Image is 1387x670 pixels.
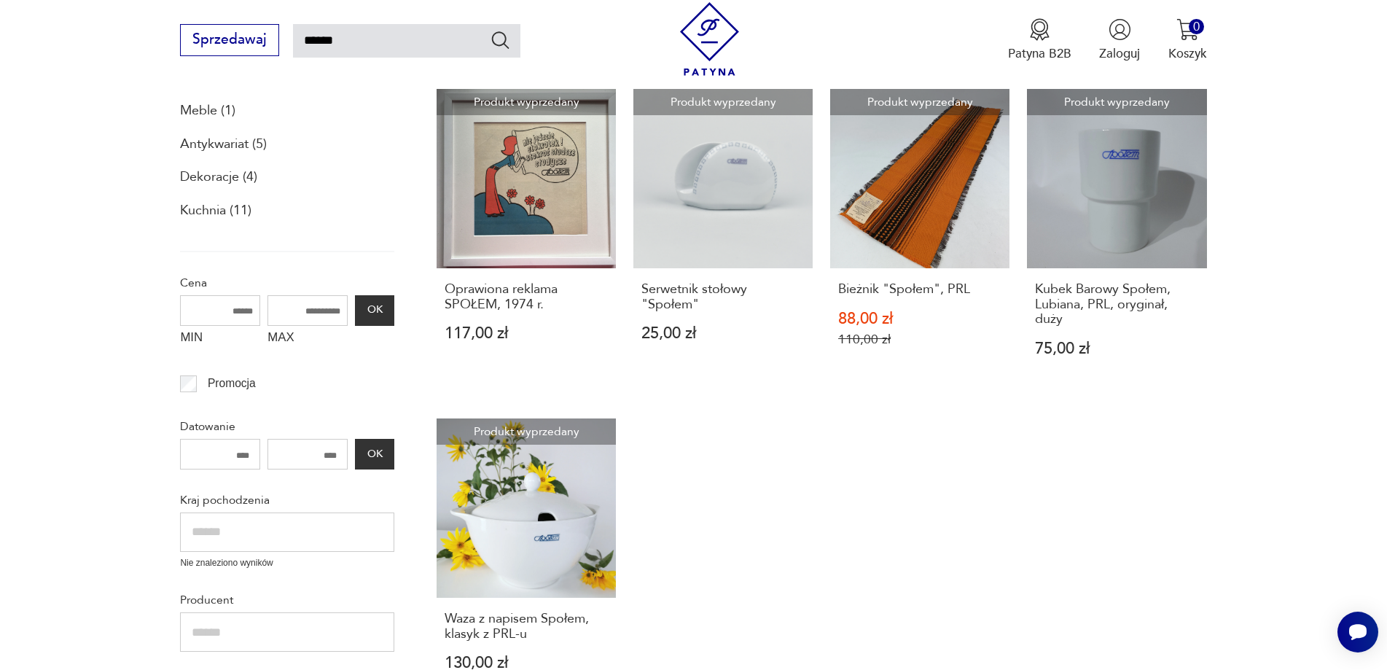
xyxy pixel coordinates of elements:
p: 88,00 zł [838,311,1002,327]
p: Cena [180,273,394,292]
h3: Bieżnik "Społem", PRL [838,282,1002,297]
p: Producent [180,591,394,609]
p: 25,00 zł [641,326,805,341]
p: Promocja [208,374,256,393]
p: 117,00 zł [445,326,609,341]
h3: Waza z napisem Społem, klasyk z PRL-u [445,612,609,642]
button: Patyna B2B [1008,18,1071,62]
p: 75,00 zł [1035,341,1199,357]
a: Produkt wyprzedanyKubek Barowy Społem, Lubiana, PRL, oryginał, dużyKubek Barowy Społem, Lubiana, ... [1027,89,1206,391]
div: 0 [1189,19,1204,34]
button: 0Koszyk [1168,18,1207,62]
p: Koszyk [1168,45,1207,62]
button: OK [355,439,394,470]
a: Antykwariat (5) [180,132,267,157]
p: Kraj pochodzenia [180,491,394,510]
label: MIN [180,326,260,354]
h3: Oprawiona reklama SPOŁEM, 1974 r. [445,282,609,312]
p: Nie znaleziono wyników [180,556,394,570]
img: Ikona koszyka [1176,18,1199,41]
img: Patyna - sklep z meblami i dekoracjami vintage [673,2,746,76]
a: Produkt wyprzedanyOprawiona reklama SPOŁEM, 1974 r.Oprawiona reklama SPOŁEM, 1974 r.117,00 zł [437,89,616,391]
p: 110,00 zł [838,332,1002,347]
img: Ikonka użytkownika [1109,18,1131,41]
a: Sprzedawaj [180,35,278,47]
button: Szukaj [490,29,511,50]
img: Ikona medalu [1028,18,1051,41]
a: Dekoracje (4) [180,165,257,190]
p: Patyna B2B [1008,45,1071,62]
a: Produkt wyprzedanyBieżnik "Społem", PRLBieżnik "Społem", PRL88,00 zł110,00 zł [830,89,1009,391]
h3: Kubek Barowy Społem, Lubiana, PRL, oryginał, duży [1035,282,1199,327]
h3: Serwetnik stołowy "Społem" [641,282,805,312]
button: OK [355,295,394,326]
a: Produkt wyprzedanySerwetnik stołowy "Społem"Serwetnik stołowy "Społem"25,00 zł [633,89,813,391]
button: Sprzedawaj [180,24,278,56]
label: MAX [267,326,348,354]
iframe: Smartsupp widget button [1337,612,1378,653]
button: Zaloguj [1099,18,1140,62]
p: Datowanie [180,417,394,436]
a: Meble (1) [180,98,235,123]
a: Kuchnia (11) [180,198,251,223]
a: Ikona medaluPatyna B2B [1008,18,1071,62]
p: Zaloguj [1099,45,1140,62]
